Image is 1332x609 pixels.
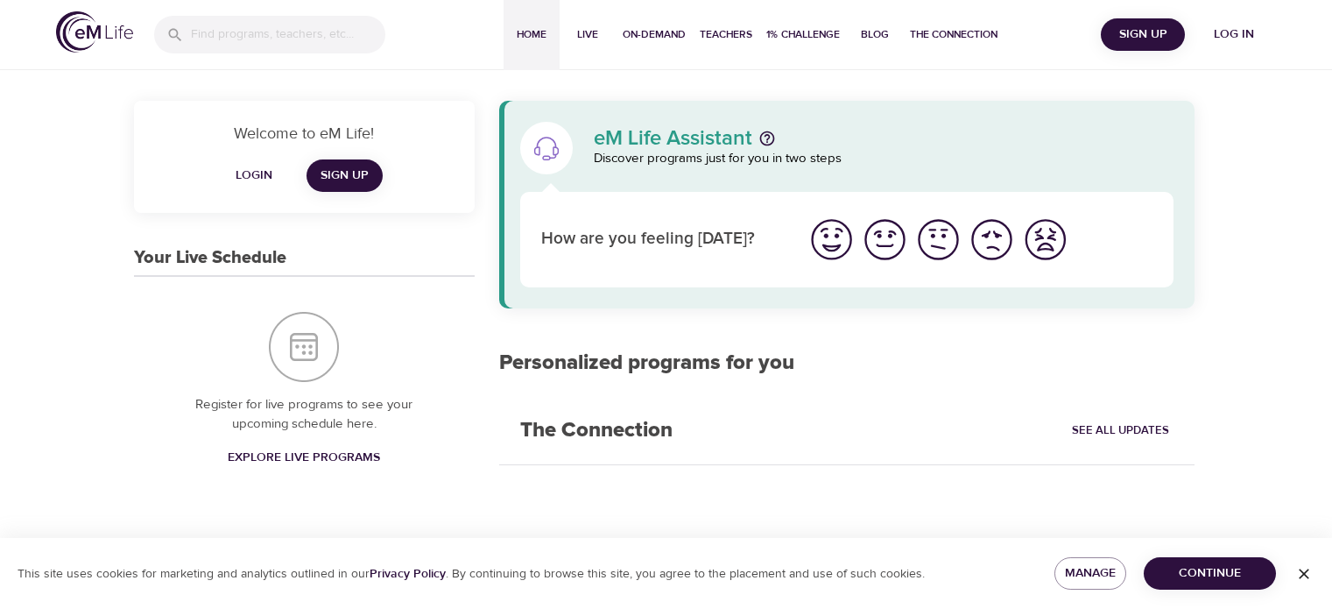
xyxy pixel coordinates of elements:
[321,165,369,187] span: Sign Up
[134,248,286,268] h3: Your Live Schedule
[499,397,694,464] h2: The Connection
[1021,216,1069,264] img: worst
[1072,421,1169,441] span: See All Updates
[1068,563,1113,584] span: Manage
[805,213,858,266] button: I'm feeling great
[912,213,965,266] button: I'm feeling ok
[169,395,440,435] p: Register for live programs to see your upcoming schedule here.
[854,25,896,44] span: Blog
[910,25,997,44] span: The Connection
[532,134,560,162] img: eM Life Assistant
[511,25,553,44] span: Home
[191,16,385,53] input: Find programs, teachers, etc...
[1108,24,1178,46] span: Sign Up
[370,566,446,582] a: Privacy Policy
[233,165,275,187] span: Login
[56,11,133,53] img: logo
[594,128,752,149] p: eM Life Assistant
[155,122,454,145] p: Welcome to eM Life!
[1144,557,1276,590] button: Continue
[1018,213,1072,266] button: I'm feeling worst
[914,216,962,264] img: ok
[807,216,856,264] img: great
[1101,18,1185,51] button: Sign Up
[1192,18,1276,51] button: Log in
[226,159,282,192] button: Login
[269,312,339,382] img: Your Live Schedule
[1068,417,1173,444] a: See All Updates
[594,149,1174,169] p: Discover programs just for you in two steps
[623,25,686,44] span: On-Demand
[1054,557,1127,590] button: Manage
[567,25,609,44] span: Live
[700,25,752,44] span: Teachers
[221,442,387,474] a: Explore Live Programs
[766,25,840,44] span: 1% Challenge
[965,213,1018,266] button: I'm feeling bad
[858,213,912,266] button: I'm feeling good
[228,447,380,469] span: Explore Live Programs
[1199,24,1269,46] span: Log in
[861,216,909,264] img: good
[541,227,784,252] p: How are you feeling [DATE]?
[499,351,1195,376] h2: Personalized programs for you
[307,159,383,192] a: Sign Up
[1158,563,1262,584] span: Continue
[968,216,1016,264] img: bad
